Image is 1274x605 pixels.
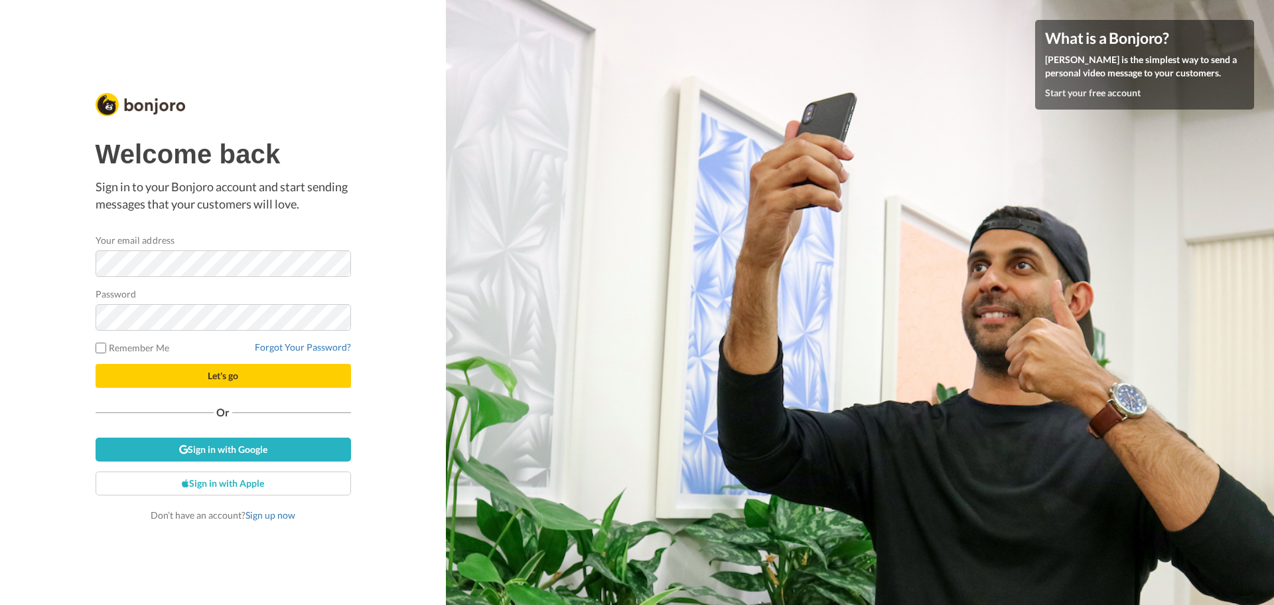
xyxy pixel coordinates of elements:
label: Your email address [96,233,175,247]
label: Password [96,287,137,301]
h1: Welcome back [96,139,351,169]
a: Sign up now [246,509,295,521]
label: Remember Me [96,341,170,355]
h4: What is a Bonjoro? [1045,30,1244,46]
input: Remember Me [96,343,106,353]
a: Forgot Your Password? [255,341,351,353]
a: Sign in with Apple [96,472,351,495]
p: Sign in to your Bonjoro account and start sending messages that your customers will love. [96,179,351,213]
p: [PERSON_NAME] is the simplest way to send a personal video message to your customers. [1045,53,1244,80]
span: Or [214,408,232,417]
button: Let's go [96,364,351,388]
a: Start your free account [1045,87,1141,98]
span: Don’t have an account? [151,509,295,521]
span: Let's go [208,370,238,381]
a: Sign in with Google [96,438,351,462]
